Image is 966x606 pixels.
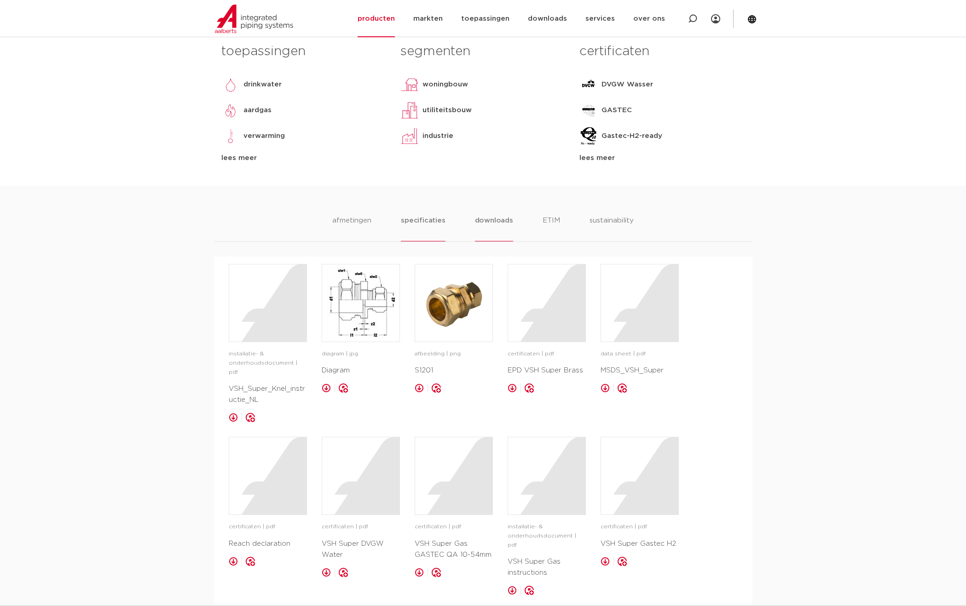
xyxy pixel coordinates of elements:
[422,105,472,116] p: utiliteitsbouw
[322,349,400,359] p: diagram | jpg
[579,101,598,120] img: GASTEC
[332,215,371,241] li: afmetingen
[229,349,307,377] p: installatie- & onderhoudsdocument | pdf
[415,349,493,359] p: afbeelding | png
[322,538,400,560] p: VSH Super DVGW Water
[415,264,492,342] img: image for S1201
[415,522,493,532] p: certificaten | pdf
[601,522,679,532] p: certificaten | pdf
[508,522,586,550] p: installatie- & onderhoudsdocument | pdf
[243,105,272,116] p: aardgas
[601,349,679,359] p: data sheet | pdf
[415,264,493,342] a: image for S1201
[322,264,399,342] img: image for Diagram
[229,383,307,406] p: VSH_Super_Knel_instructie_NL
[229,538,307,549] p: Reach declaration
[243,131,285,142] p: verwarming
[579,42,745,61] h3: certificaten
[400,101,419,120] img: utiliteitsbouw
[543,215,560,241] li: ETIM
[322,365,400,376] p: Diagram
[579,127,598,145] img: Gastec-H2-ready
[508,365,586,376] p: EPD VSH Super Brass
[602,105,632,116] p: GASTEC
[221,101,240,120] img: aardgas
[415,365,493,376] p: S1201
[229,522,307,532] p: certificaten | pdf
[415,538,493,560] p: VSH Super Gas GASTEC QA 10-54mm
[322,522,400,532] p: certificaten | pdf
[401,215,445,241] li: specificaties
[602,79,653,90] p: DVGW Wasser
[221,75,240,94] img: drinkwater
[400,127,419,145] img: industrie
[422,131,453,142] p: industrie
[590,215,634,241] li: sustainability
[422,79,468,90] p: woningbouw
[221,153,387,164] div: lees meer
[322,264,400,342] a: image for Diagram
[400,42,566,61] h3: segmenten
[508,349,586,359] p: certificaten | pdf
[579,153,745,164] div: lees meer
[221,127,240,145] img: verwarming
[475,215,513,241] li: downloads
[243,79,282,90] p: drinkwater
[601,538,679,549] p: VSH Super Gastec H2
[221,42,387,61] h3: toepassingen
[400,75,419,94] img: woningbouw
[579,75,598,94] img: DVGW Wasser
[601,365,679,376] p: MSDS_VSH_Super
[602,131,662,142] p: Gastec-H2-ready
[508,556,586,578] p: VSH Super Gas instructions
